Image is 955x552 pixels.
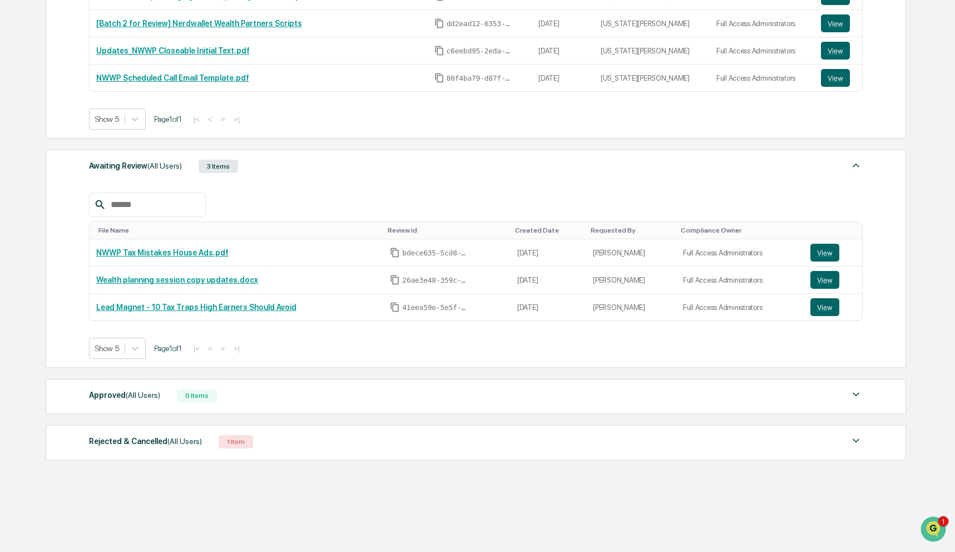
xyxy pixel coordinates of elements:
[11,124,71,132] div: Past conversations
[586,267,676,294] td: [PERSON_NAME]
[810,298,839,316] button: View
[447,47,513,56] span: c6eebd95-2eda-47bf-a497-3eb1b7318b58
[681,226,799,234] div: Toggle SortBy
[532,37,594,65] td: [DATE]
[849,159,863,172] img: caret
[402,276,469,285] span: 26ae3e48-359c-401d-99d7-b9f70675ab9f
[676,239,804,267] td: Full Access Administrators
[11,85,31,105] img: 1746055101610-c473b297-6a78-478c-a979-82029cc54cd1
[98,151,121,160] span: [DATE]
[810,271,855,289] a: View
[11,141,29,159] img: Jack Rasmussen
[230,115,243,124] button: >|
[96,19,302,28] a: [Batch 2 for Review] Nerdwallet Wealth Partners Scripts
[111,246,135,254] span: Pylon
[390,275,400,285] span: Copy Id
[22,152,31,161] img: 1746055101610-c473b297-6a78-478c-a979-82029cc54cd1
[515,226,582,234] div: Toggle SortBy
[810,244,839,262] button: View
[594,10,710,37] td: [US_STATE][PERSON_NAME]
[813,226,858,234] div: Toggle SortBy
[821,69,855,87] a: View
[147,161,182,170] span: (All Users)
[89,388,160,402] div: Approved
[29,51,184,62] input: Clear
[591,226,672,234] div: Toggle SortBy
[810,298,855,316] a: View
[96,303,296,312] a: Lead Magnet - 10 Tax Traps High Earners Should Avoid
[810,244,855,262] a: View
[710,65,814,91] td: Full Access Administrators
[230,344,243,353] button: >|
[98,226,379,234] div: Toggle SortBy
[34,151,90,160] span: [PERSON_NAME]
[89,434,202,448] div: Rejected & Cancelled
[511,239,586,267] td: [DATE]
[92,151,96,160] span: •
[532,65,594,91] td: [DATE]
[50,96,153,105] div: We're available if you need us!
[447,74,513,83] span: 80f4ba79-d87f-4cb6-8458-b68e2bdb47c7
[199,160,238,173] div: 3 Items
[434,46,444,56] span: Copy Id
[390,248,400,258] span: Copy Id
[89,159,182,173] div: Awaiting Review
[821,42,855,60] a: View
[532,10,594,37] td: [DATE]
[190,115,203,124] button: |<
[190,344,203,353] button: |<
[821,42,850,60] button: View
[219,435,253,448] div: 1 Item
[76,193,142,213] a: 🗄️Attestations
[511,267,586,294] td: [DATE]
[919,515,949,545] iframe: Open customer support
[81,199,90,208] div: 🗄️
[511,294,586,321] td: [DATE]
[821,14,850,32] button: View
[586,239,676,267] td: [PERSON_NAME]
[205,344,216,353] button: <
[96,248,229,257] a: NWWP Tax Mistakes House Ads.pdf
[849,388,863,401] img: caret
[96,46,250,55] a: Updates_NWWP Closeable Initial Text.pdf
[402,249,469,258] span: bdece635-5cd8-4def-9915-736a71674fb4
[205,115,216,124] button: <
[92,198,138,209] span: Attestations
[217,344,229,353] button: >
[7,214,75,234] a: 🔎Data Lookup
[167,437,202,446] span: (All Users)
[676,294,804,321] td: Full Access Administrators
[821,69,850,87] button: View
[594,37,710,65] td: [US_STATE][PERSON_NAME]
[11,23,202,41] p: How can we help?
[11,199,20,208] div: 🖐️
[96,73,249,82] a: NWWP Scheduled Call Email Template.pdf
[676,267,804,294] td: Full Access Administrators
[810,271,839,289] button: View
[434,18,444,28] span: Copy Id
[217,115,229,124] button: >
[78,245,135,254] a: Powered byPylon
[154,115,182,124] span: Page 1 of 1
[11,220,20,229] div: 🔎
[172,121,202,135] button: See all
[154,344,182,353] span: Page 1 of 1
[189,88,202,102] button: Start new chat
[22,219,70,230] span: Data Lookup
[388,226,506,234] div: Toggle SortBy
[849,434,863,447] img: caret
[710,37,814,65] td: Full Access Administrators
[390,302,400,312] span: Copy Id
[126,391,160,400] span: (All Users)
[821,14,855,32] a: View
[586,294,676,321] td: [PERSON_NAME]
[402,303,469,312] span: 41eea59e-5e5f-4848-9402-d5c9ae3c02fc
[177,389,217,402] div: 0 Items
[434,73,444,83] span: Copy Id
[710,10,814,37] td: Full Access Administrators
[50,85,182,96] div: Start new chat
[96,275,258,284] a: Wealth planning session copy updates.docx
[447,19,513,28] span: dd2ead12-6353-41e4-9b21-1b0cf20a9be1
